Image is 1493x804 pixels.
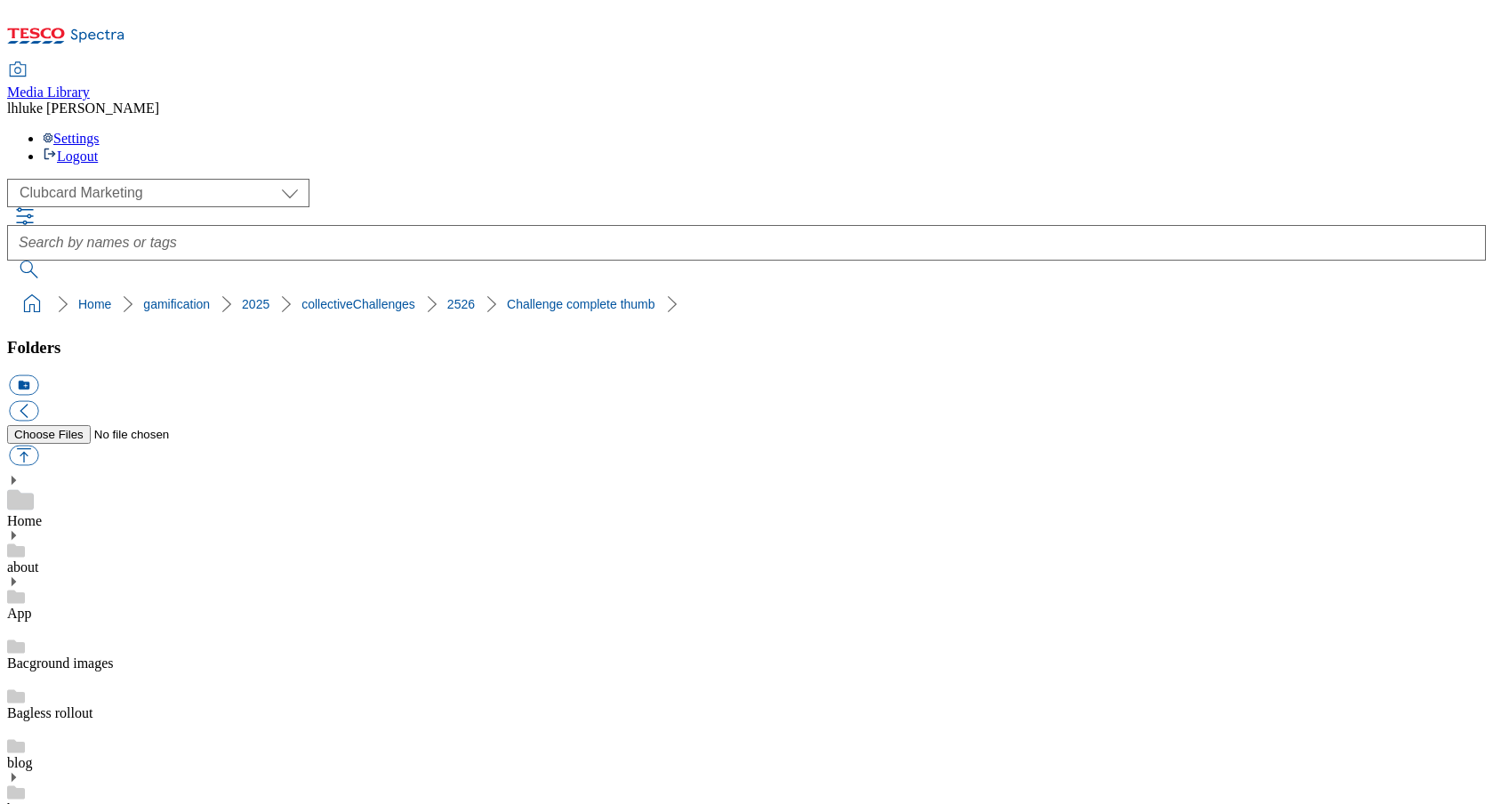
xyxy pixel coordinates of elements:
[7,655,114,671] a: Bacground images
[7,513,42,528] a: Home
[7,755,32,770] a: blog
[43,149,98,164] a: Logout
[18,100,159,116] span: luke [PERSON_NAME]
[7,606,32,621] a: App
[7,287,1486,321] nav: breadcrumb
[7,63,90,100] a: Media Library
[18,290,46,318] a: home
[7,225,1486,261] input: Search by names or tags
[7,559,39,575] a: about
[242,297,269,311] a: 2025
[447,297,475,311] a: 2526
[7,100,18,116] span: lh
[507,297,655,311] a: Challenge complete thumb
[78,297,111,311] a: Home
[7,84,90,100] span: Media Library
[43,131,100,146] a: Settings
[7,338,1486,358] h3: Folders
[7,705,92,720] a: Bagless rollout
[301,297,415,311] a: collectiveChallenges
[143,297,210,311] a: gamification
